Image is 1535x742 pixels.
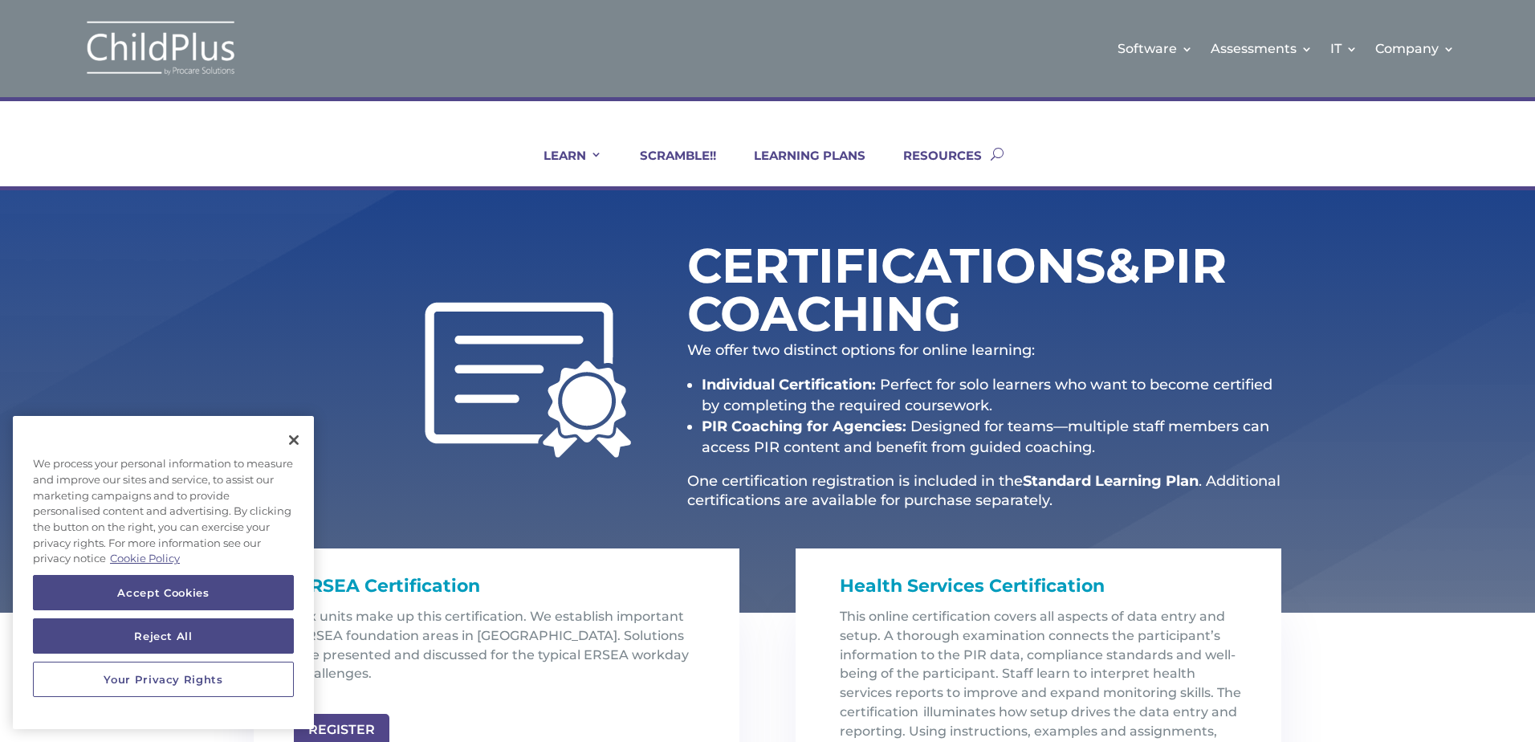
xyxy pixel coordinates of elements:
[33,575,294,610] button: Accept Cookies
[1118,16,1193,81] a: Software
[298,607,707,696] p: Six units make up this certification. We establish important ERSEA foundation areas in [GEOGRAPHI...
[13,416,314,729] div: Privacy
[702,416,1281,458] li: Designed for teams—multiple staff members can access PIR content and benefit from guided coaching.
[110,552,180,565] a: More information about your privacy, opens in a new tab
[13,448,314,575] div: We process your personal information to measure and improve our sites and service, to assist our ...
[33,618,294,654] button: Reject All
[1105,236,1141,295] span: &
[840,575,1105,597] span: Health Services Certification
[702,376,876,393] strong: Individual Certification:
[1330,16,1358,81] a: IT
[298,575,480,597] span: ERSEA Certification
[883,148,982,186] a: RESOURCES
[1375,16,1455,81] a: Company
[734,148,865,186] a: LEARNING PLANS
[702,374,1281,416] li: Perfect for solo learners who want to become certified by completing the required coursework.
[1023,472,1199,490] strong: Standard Learning Plan
[687,472,1281,508] span: . Additional certifications are available for purchase separately.
[13,416,314,729] div: Cookie banner
[687,242,1113,346] h1: Certifications PIR Coaching
[276,422,311,458] button: Close
[687,341,1035,359] span: We offer two distinct options for online learning:
[523,148,602,186] a: LEARN
[33,662,294,697] button: Your Privacy Rights
[1211,16,1313,81] a: Assessments
[687,472,1023,490] span: One certification registration is included in the
[702,418,906,435] strong: PIR Coaching for Agencies:
[620,148,716,186] a: SCRAMBLE!!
